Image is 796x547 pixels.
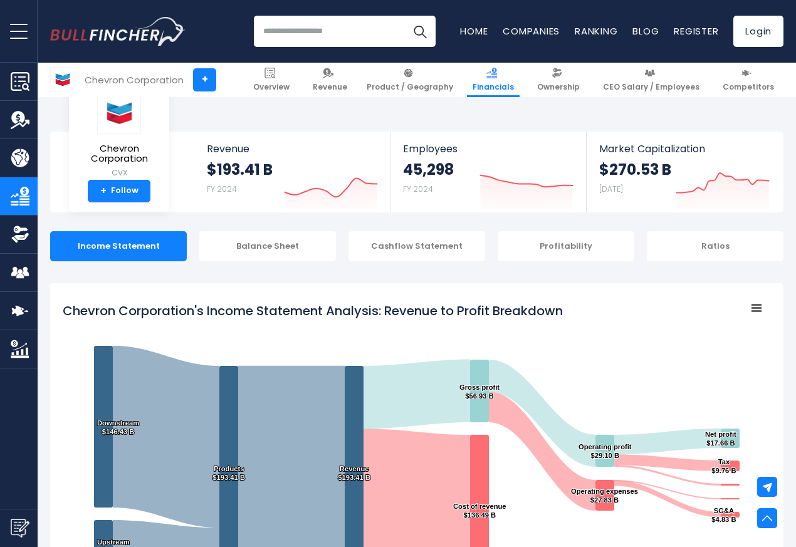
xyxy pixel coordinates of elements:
a: CEO Salary / Employees [597,63,705,97]
text: SG&A $4.83 B [711,507,736,523]
div: Ratios [647,231,783,261]
text: Downstream $146.43 B [97,419,139,435]
div: Cashflow Statement [348,231,485,261]
a: Revenue [307,63,353,97]
a: Product / Geography [361,63,459,97]
div: Chevron Corporation [85,73,184,87]
button: Search [404,16,436,47]
img: Bullfincher logo [50,17,186,46]
span: Overview [253,82,290,92]
span: Employees [403,143,573,155]
a: Revenue $193.41 B FY 2024 [194,132,390,212]
span: Revenue [313,82,347,92]
span: Financials [473,82,514,92]
span: Revenue [207,143,378,155]
text: Products $193.41 B [212,465,245,481]
span: CEO Salary / Employees [603,82,699,92]
div: Income Statement [50,231,187,261]
a: Ownership [532,63,585,97]
a: Register [674,24,718,38]
a: Overview [248,63,295,97]
a: Companies [503,24,560,38]
img: Ownership [11,225,29,244]
a: Ranking [575,24,617,38]
a: Employees 45,298 FY 2024 [390,132,585,212]
text: Cost of revenue $136.49 B [453,503,506,519]
div: Profitability [498,231,634,261]
small: CVX [79,167,159,179]
span: Market Capitalization [599,143,770,155]
a: + [193,68,216,91]
strong: $270.53 B [599,160,671,179]
a: Go to homepage [50,17,185,46]
a: Blog [632,24,659,38]
img: CVX logo [51,68,75,91]
strong: $193.41 B [207,160,273,179]
tspan: Chevron Corporation's Income Statement Analysis: Revenue to Profit Breakdown [63,302,563,320]
span: Product / Geography [367,82,453,92]
a: Login [733,16,783,47]
a: Market Capitalization $270.53 B [DATE] [587,132,782,212]
a: Chevron Corporation CVX [78,91,160,180]
small: FY 2024 [403,184,433,194]
span: Competitors [723,82,774,92]
a: Home [460,24,488,38]
small: [DATE] [599,184,623,194]
img: CVX logo [97,92,141,134]
text: Tax $9.76 B [711,458,736,474]
text: Gross profit $56.93 B [459,383,500,400]
span: Ownership [537,82,580,92]
span: Chevron Corporation [79,143,159,164]
text: Operating profit $29.10 B [579,443,632,459]
a: +Follow [88,180,150,202]
text: Operating expenses $27.83 B [571,487,638,504]
text: Net profit $17.66 B [705,430,736,447]
text: Revenue $193.41 B [338,465,370,481]
strong: 45,298 [403,160,454,179]
small: FY 2024 [207,184,237,194]
strong: + [100,185,107,197]
a: Financials [467,63,520,97]
div: Balance Sheet [199,231,336,261]
a: Competitors [717,63,780,97]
